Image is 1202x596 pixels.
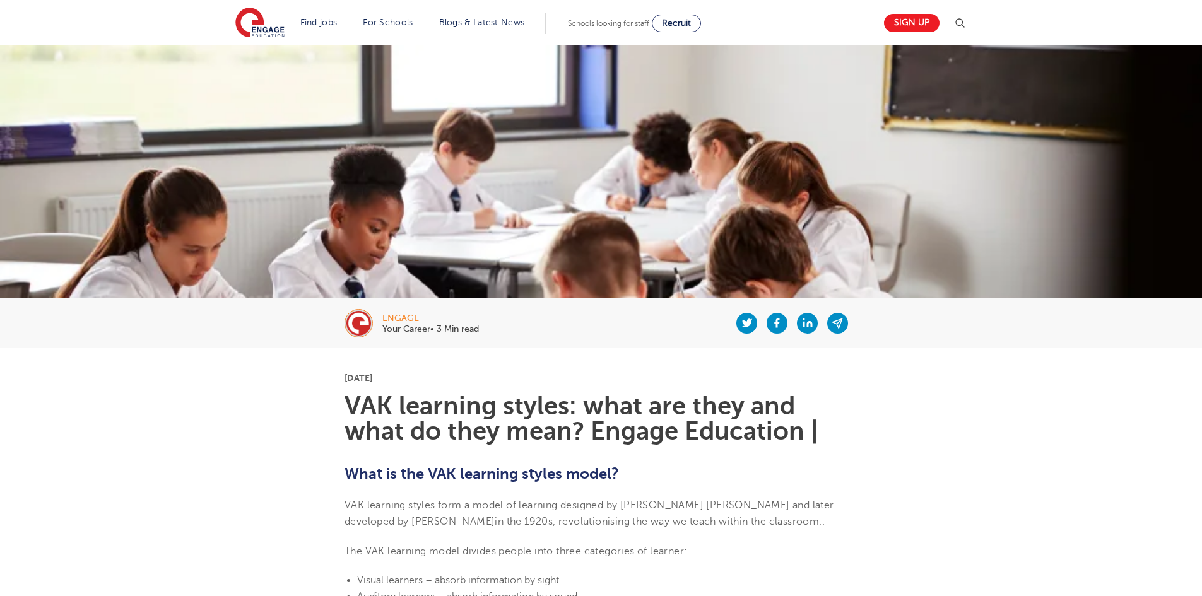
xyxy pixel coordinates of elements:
[345,394,857,444] h1: VAK learning styles: what are they and what do they mean? Engage Education |
[357,575,559,586] span: Visual learners – absorb information by sight
[662,18,691,28] span: Recruit
[363,18,413,27] a: For Schools
[884,14,940,32] a: Sign up
[382,325,479,334] p: Your Career• 3 Min read
[495,516,822,527] span: in the 1920s, revolutionising the way we teach within the classroom.
[568,19,649,28] span: Schools looking for staff
[345,465,619,482] b: What is the VAK learning styles model?
[345,373,857,382] p: [DATE]
[300,18,338,27] a: Find jobs
[235,8,285,39] img: Engage Education
[439,18,525,27] a: Blogs & Latest News
[652,15,701,32] a: Recruit
[382,314,479,323] div: engage
[345,500,834,527] span: VAK learning styles form a model of learning designed by [PERSON_NAME] [PERSON_NAME] and later de...
[345,546,687,557] span: The VAK learning model divides people into three categories of learner:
